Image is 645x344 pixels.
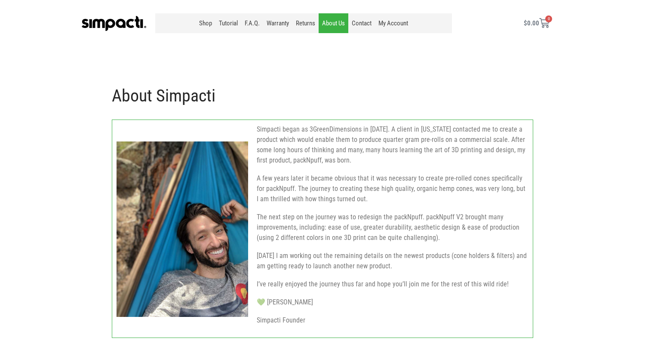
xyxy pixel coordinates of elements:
a: Tutorial [215,13,241,33]
a: F.A.Q. [241,13,263,33]
h1: About Simpacti [112,85,533,107]
p: [DATE] I am working out the remaining details on the newest products (cone holders & filters) and... [257,251,528,271]
a: Returns [292,13,319,33]
p: The next step on the journey was to redesign the packNpuff. packNpuff V2 brought many improvement... [257,212,528,243]
p: 💚 [PERSON_NAME] [257,297,528,307]
a: Warranty [263,13,292,33]
a: About Us [319,13,348,33]
span: 0 [545,15,552,22]
a: Contact [348,13,375,33]
a: Shop [196,13,215,33]
bdi: 0.00 [524,19,539,27]
span: $ [524,19,527,27]
p: Simpacti Founder [257,315,528,326]
p: I’ve really enjoyed the journey thus far and hope you’ll join me for the rest of this wild ride! [257,279,528,289]
a: $0.00 0 [513,13,560,34]
a: My Account [375,13,412,33]
p: Simpacti began as 3GreenDimensions in [DATE]. A client in [US_STATE] contacted me to create a pro... [257,124,528,166]
p: A few years later it became obvious that it was necessary to create pre-rolled cones specifically... [257,173,528,204]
